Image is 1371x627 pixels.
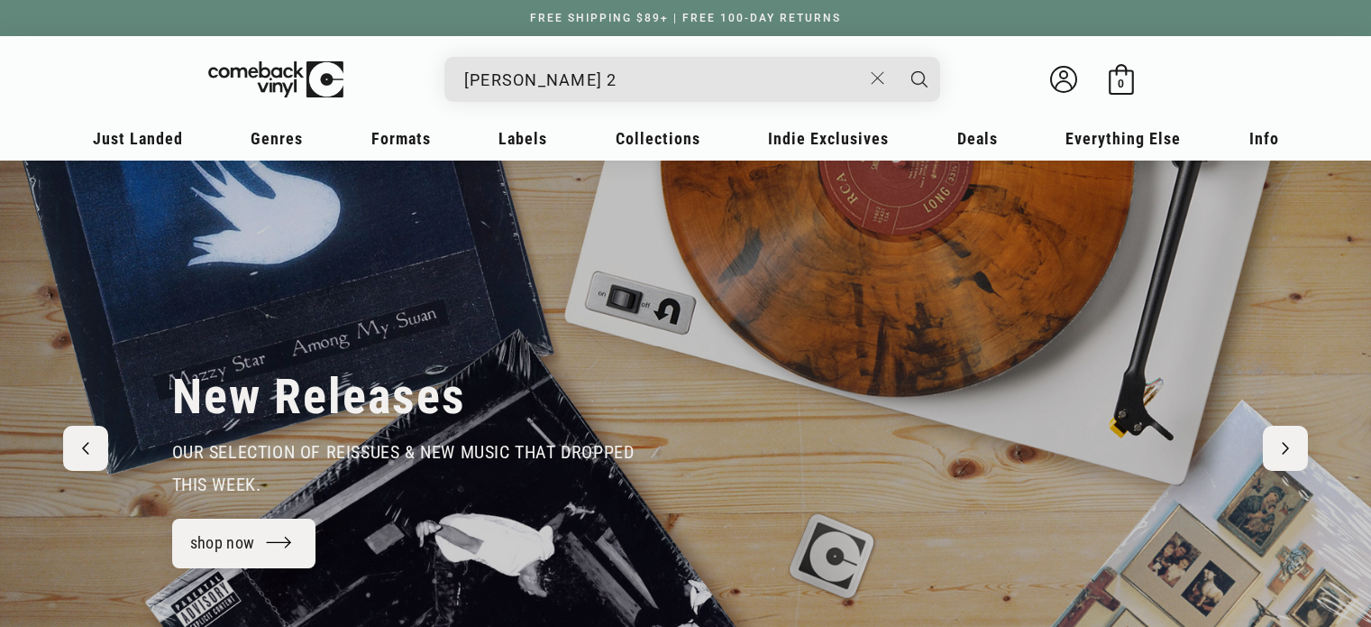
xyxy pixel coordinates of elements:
span: Genres [251,129,303,148]
span: Labels [498,129,547,148]
button: Search [897,57,942,102]
button: Close [861,59,894,98]
a: FREE SHIPPING $89+ | FREE 100-DAY RETURNS [512,12,859,24]
button: Next slide [1263,426,1308,471]
span: Just Landed [93,129,183,148]
span: Indie Exclusives [768,129,889,148]
button: Previous slide [63,426,108,471]
span: 0 [1118,77,1124,90]
span: Formats [371,129,431,148]
span: Deals [957,129,998,148]
a: shop now [172,519,316,568]
span: our selection of reissues & new music that dropped this week. [172,441,635,495]
span: Info [1249,129,1279,148]
input: search [464,61,862,98]
div: Search [444,57,940,102]
span: Everything Else [1065,129,1181,148]
h2: New Releases [172,367,466,427]
span: Collections [616,129,700,148]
